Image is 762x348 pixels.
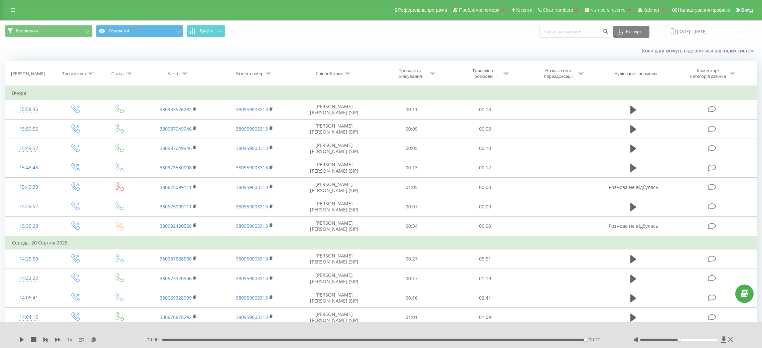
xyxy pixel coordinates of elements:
td: 00:00 [448,216,522,236]
td: 01:01 [375,308,449,327]
span: Реферальна програма [398,7,447,13]
div: 14:25:50 [12,252,45,266]
div: 14:04:16 [12,311,45,324]
td: 00:13 [375,158,449,177]
a: 380987049946 [160,145,192,151]
td: 01:05 [375,178,449,197]
a: 380959003313 [236,295,268,301]
td: [PERSON_NAME] [PERSON_NAME] (SIP) [293,308,375,327]
td: 00:10 [448,139,522,158]
td: [PERSON_NAME] [PERSON_NAME] (SIP) [293,139,375,158]
div: 14:22:22 [12,272,45,285]
td: 02:41 [448,288,522,308]
td: Середа, 20 Серпня 2025 [5,236,757,249]
a: 380673320506 [160,275,192,282]
a: 380959003313 [236,255,268,262]
a: 380959003313 [236,275,268,282]
td: [PERSON_NAME] [PERSON_NAME] (SIP) [293,158,375,177]
a: 380675099111 [160,203,192,210]
span: Проблемні номери [459,7,499,13]
a: 380987888580 [160,255,192,262]
div: Accessibility label [584,338,587,341]
td: [PERSON_NAME] [PERSON_NAME] (SIP) [293,216,375,236]
td: 00:11 [375,100,449,119]
span: Графік [200,29,213,33]
a: 380959003313 [236,164,268,171]
input: Пошук за номером [539,26,610,38]
button: Все звонки [5,25,93,37]
a: 380675099111 [160,184,192,190]
td: 00:17 [375,269,449,288]
div: 15:49:32 [12,142,45,155]
span: Numbers reserve [590,7,625,13]
div: 15:39:52 [12,200,45,213]
td: 00:12 [448,158,522,177]
div: 15:36:28 [12,220,45,233]
span: Clear numbers [543,7,573,13]
td: [PERSON_NAME] [PERSON_NAME] (SIP) [293,288,375,308]
a: 380959003313 [236,203,268,210]
div: 15:50:56 [12,123,45,136]
span: 1 x [67,336,72,343]
td: 00:09 [448,197,522,216]
td: 00:27 [375,249,449,269]
a: 380933526282 [160,106,192,113]
td: 01:09 [448,308,522,327]
a: 380992420528 [160,223,192,229]
td: [PERSON_NAME] [PERSON_NAME] (SIP) [293,249,375,269]
a: 380959003313 [236,106,268,113]
div: 15:58:45 [12,103,45,116]
td: Вчора [5,86,757,100]
span: Налаштування профілю [678,7,730,13]
div: Статус [111,71,125,76]
button: Графік [187,25,225,37]
span: Кабінет [643,7,660,13]
a: 380987049946 [160,126,192,132]
button: Основний [96,25,183,37]
td: 00:34 [375,216,449,236]
td: 00:05 [375,139,449,158]
span: 00:00 [147,336,162,343]
td: [PERSON_NAME] [PERSON_NAME] (SIP) [293,119,375,139]
div: Коментар/категорія дзвінка [689,68,728,79]
span: 00:12 [589,336,601,343]
div: [PERSON_NAME] [11,71,45,76]
span: Все звонки [16,28,38,34]
span: Вихід [741,7,753,13]
a: Коли дані можуть відрізнятися вiд інших систем [642,47,757,54]
a: 380669328909 [160,295,192,301]
td: 00:16 [375,288,449,308]
td: [PERSON_NAME] [PERSON_NAME] (SIP) [293,197,375,216]
div: 14:06:41 [12,291,45,304]
td: [PERSON_NAME] [PERSON_NAME] (SIP) [293,178,375,197]
div: Accessibility label [677,338,680,341]
div: Аудіозапис розмови [615,71,657,76]
div: 15:40:39 [12,181,45,194]
a: 380676878292 [160,314,192,320]
td: 00:00 [448,178,522,197]
button: Експорт [613,26,649,38]
a: 380959003313 [236,184,268,190]
a: 380959003313 [236,223,268,229]
td: 01:19 [448,269,522,288]
a: 380959003313 [236,126,268,132]
a: 380973580008 [160,164,192,171]
span: Розмова не відбулась [609,223,658,229]
td: 05:51 [448,249,522,269]
div: Клієнт [167,71,180,76]
div: Співробітник [316,71,343,76]
td: [PERSON_NAME] [PERSON_NAME] (SIP) [293,100,375,119]
td: 00:07 [375,197,449,216]
td: 00:03 [448,119,522,139]
div: Назва схеми переадресації [541,68,576,79]
td: 00:09 [375,119,449,139]
div: Тривалість розмови [466,68,501,79]
a: 380959003313 [236,145,268,151]
span: Клієнти [516,7,532,13]
a: 380959003313 [236,314,268,320]
td: 00:13 [448,100,522,119]
div: Бізнес номер [236,71,264,76]
div: Тривалість очікування [392,68,428,79]
span: Розмова не відбулась [609,184,658,190]
div: 15:43:43 [12,161,45,174]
